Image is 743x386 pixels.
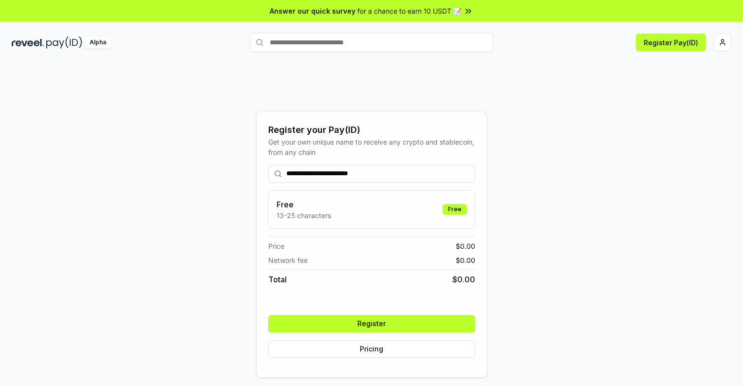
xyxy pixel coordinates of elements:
[12,37,44,49] img: reveel_dark
[456,255,475,265] span: $ 0.00
[268,315,475,332] button: Register
[268,137,475,157] div: Get your own unique name to receive any crypto and stablecoin, from any chain
[268,255,308,265] span: Network fee
[46,37,82,49] img: pay_id
[84,37,111,49] div: Alpha
[268,241,284,251] span: Price
[268,340,475,358] button: Pricing
[277,199,331,210] h3: Free
[277,210,331,221] p: 13-25 characters
[636,34,706,51] button: Register Pay(ID)
[268,123,475,137] div: Register your Pay(ID)
[268,274,287,285] span: Total
[357,6,462,16] span: for a chance to earn 10 USDT 📝
[456,241,475,251] span: $ 0.00
[452,274,475,285] span: $ 0.00
[270,6,355,16] span: Answer our quick survey
[443,204,467,215] div: Free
